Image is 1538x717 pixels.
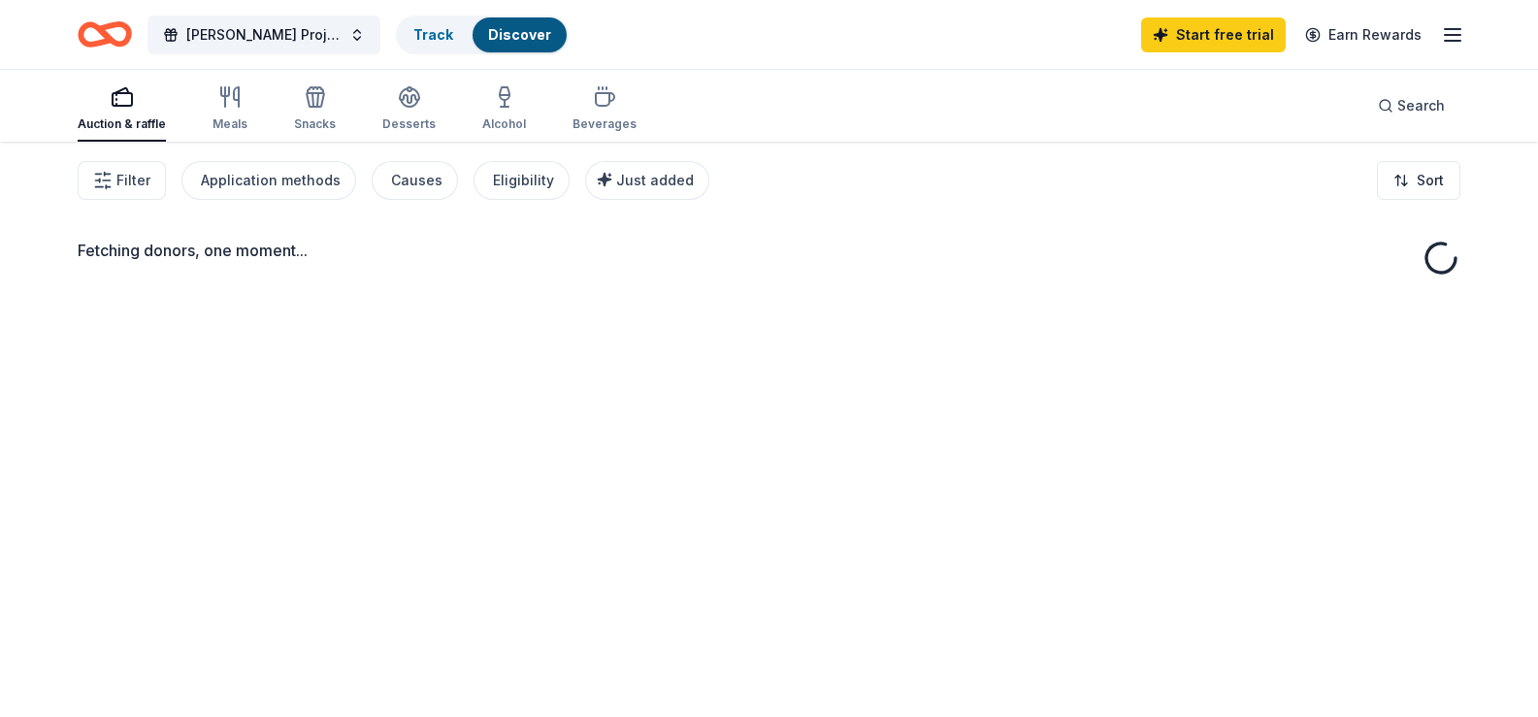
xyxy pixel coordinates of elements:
[1141,17,1286,52] a: Start free trial
[616,172,694,188] span: Just added
[1397,94,1445,117] span: Search
[482,78,526,142] button: Alcohol
[482,116,526,132] div: Alcohol
[585,161,709,200] button: Just added
[147,16,380,54] button: [PERSON_NAME] Project Graduation
[382,116,436,132] div: Desserts
[573,116,637,132] div: Beverages
[181,161,356,200] button: Application methods
[78,12,132,57] a: Home
[1362,86,1460,125] button: Search
[213,78,247,142] button: Meals
[488,26,551,43] a: Discover
[186,23,342,47] span: [PERSON_NAME] Project Graduation
[474,161,570,200] button: Eligibility
[294,116,336,132] div: Snacks
[201,169,341,192] div: Application methods
[1377,161,1460,200] button: Sort
[1417,169,1444,192] span: Sort
[78,116,166,132] div: Auction & raffle
[213,116,247,132] div: Meals
[294,78,336,142] button: Snacks
[78,161,166,200] button: Filter
[391,169,442,192] div: Causes
[116,169,150,192] span: Filter
[382,78,436,142] button: Desserts
[573,78,637,142] button: Beverages
[396,16,569,54] button: TrackDiscover
[493,169,554,192] div: Eligibility
[78,239,1460,262] div: Fetching donors, one moment...
[413,26,453,43] a: Track
[1293,17,1433,52] a: Earn Rewards
[372,161,458,200] button: Causes
[78,78,166,142] button: Auction & raffle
